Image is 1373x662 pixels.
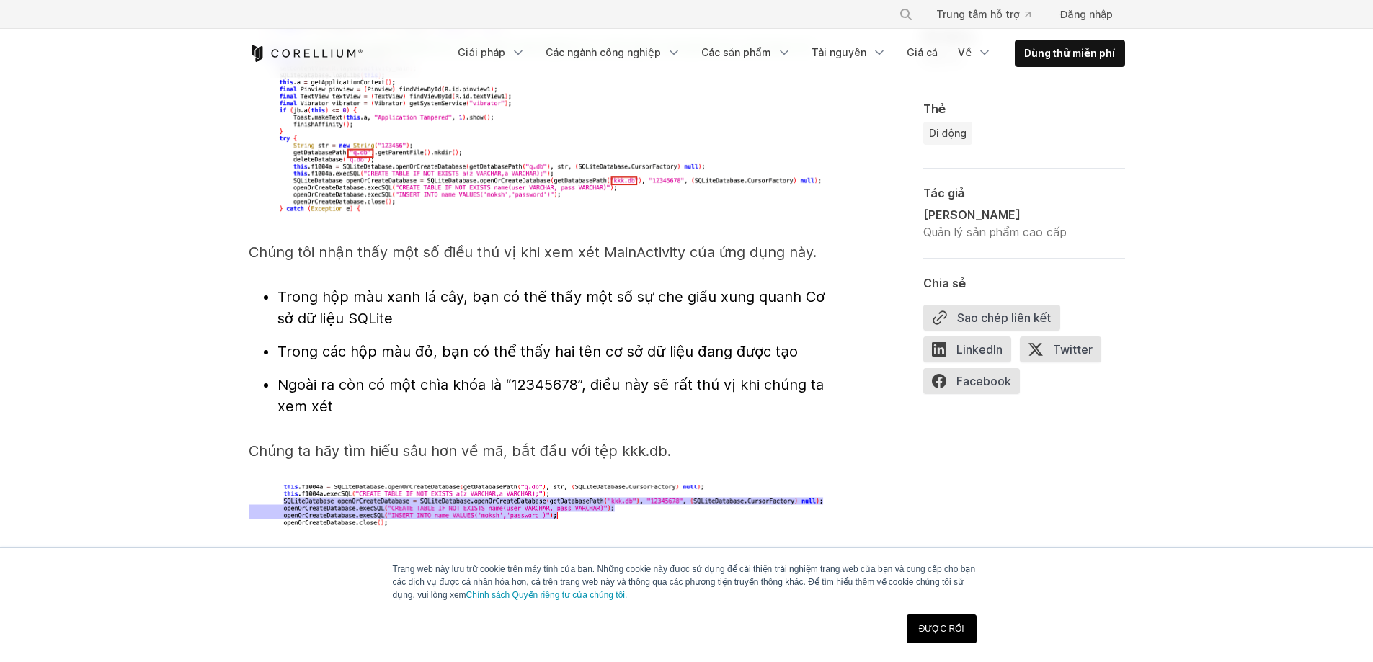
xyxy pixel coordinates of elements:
button: Sao chép liên kết [923,305,1061,331]
font: Về [958,46,972,58]
font: Đăng nhập [1059,8,1113,20]
font: Giá cả [907,46,938,58]
font: Tài nguyên [812,46,866,58]
font: Trong hộp màu xanh lá cây, bạn có thể thấy một số sự che giấu xung quanh Cơ sở dữ liệu SQLite [277,288,825,327]
a: ĐƯỢC RỒI [907,614,977,643]
font: Giải pháp [458,46,505,58]
font: Thẻ [923,102,946,116]
font: Quản lý sản phẩm cao cấp [923,225,1067,239]
a: Chính sách Quyền riêng tư của chúng tôi. [466,590,628,600]
a: Trang chủ Corellium [249,45,363,62]
font: Facebook [956,374,1011,388]
font: Trang web này lưu trữ cookie trên máy tính của bạn. Những cookie này được sử dụng để cải thiện tr... [393,564,976,600]
img: Ảnh chụp màn hình của tệp kkk.db [249,485,825,527]
font: Trung tâm hỗ trợ [936,8,1019,20]
font: ĐƯỢC RỒI [919,624,964,634]
font: Chia sẻ [923,276,967,290]
font: Chúng tôi nhận thấy một số điều thú vị khi xem xét MainActivity của ứng dụng này. [249,243,817,261]
button: Tìm kiếm [893,1,919,27]
div: Menu điều hướng [449,40,1124,67]
a: Di động [923,122,972,145]
font: Các sản phẩm [701,46,771,58]
a: Twitter [1020,336,1110,368]
font: Trong các hộp màu đỏ, bạn có thể thấy hai tên cơ sở dữ liệu đang được tạo [277,343,799,360]
div: Menu điều hướng [881,1,1124,27]
a: LinkedIn [923,336,1020,368]
a: Facebook [923,368,1028,400]
font: Di động [929,127,967,139]
font: LinkedIn [956,342,1003,357]
font: Tác giả [923,186,966,200]
font: Chúng ta hãy tìm hiểu sâu hơn về mã, bắt đầu với tệp kkk.db. [249,442,672,460]
font: Dùng thử miễn phí [1024,47,1115,59]
font: Các ngành công nghiệp [546,46,661,58]
font: Twitter [1053,342,1093,357]
font: Ngoài ra còn có một chìa khóa là “12345678”, điều này sẽ rất thú vị khi chúng ta xem xét [277,376,824,415]
font: [PERSON_NAME] [923,207,1021,222]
